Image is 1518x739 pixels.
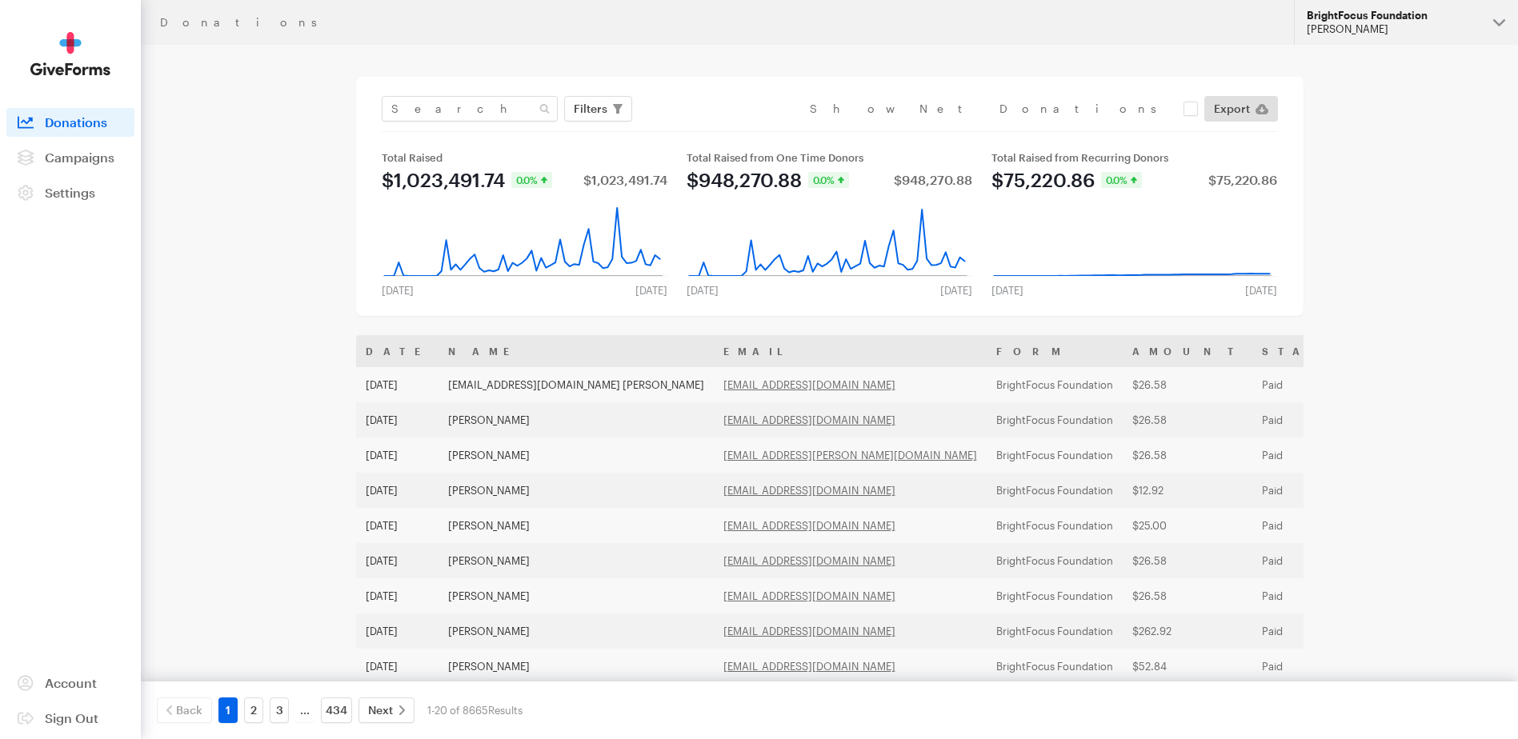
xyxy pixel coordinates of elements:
a: Next [358,697,415,723]
a: [EMAIL_ADDRESS][DOMAIN_NAME] [723,660,895,673]
td: $26.58 [1123,578,1252,613]
td: BrightFocus Foundation [987,578,1123,613]
th: Name [439,335,714,367]
div: [DATE] [931,284,982,297]
input: Search Name & Email [382,96,558,122]
td: [PERSON_NAME] [439,613,714,649]
td: [PERSON_NAME] [439,473,714,508]
img: GiveForms [30,32,110,76]
div: Total Raised from One Time Donors [687,151,972,164]
td: $26.58 [1123,367,1252,402]
a: 434 [321,697,352,723]
a: [EMAIL_ADDRESS][DOMAIN_NAME] [723,413,895,426]
a: [EMAIL_ADDRESS][DOMAIN_NAME] [723,554,895,567]
td: [DATE] [356,437,439,473]
span: Campaigns [45,150,114,165]
td: [DATE] [356,543,439,578]
div: $948,270.88 [687,170,802,190]
span: Settings [45,185,95,200]
div: 0.0% [1101,172,1142,188]
th: Date [356,335,439,367]
a: Campaigns [6,143,134,172]
button: Filters [564,96,632,122]
td: BrightFocus Foundation [987,543,1123,578]
td: $25.00 [1123,508,1252,543]
td: [PERSON_NAME] [439,543,714,578]
a: Settings [6,178,134,207]
td: BrightFocus Foundation [987,367,1123,402]
th: Status [1252,335,1370,367]
td: [DATE] [356,508,439,543]
td: BrightFocus Foundation [987,613,1123,649]
div: $1,023,491.74 [583,174,667,186]
td: $26.58 [1123,543,1252,578]
td: [DATE] [356,613,439,649]
a: [EMAIL_ADDRESS][DOMAIN_NAME] [723,625,895,637]
td: [DATE] [356,402,439,437]
a: [EMAIL_ADDRESS][PERSON_NAME][DOMAIN_NAME] [723,449,977,461]
a: Account [6,669,134,697]
td: [DATE] [356,649,439,684]
td: [PERSON_NAME] [439,508,714,543]
td: Paid [1252,508,1370,543]
th: Amount [1123,335,1252,367]
div: [DATE] [626,284,677,297]
td: Paid [1252,578,1370,613]
td: BrightFocus Foundation [987,473,1123,508]
a: Export [1204,96,1278,122]
a: 3 [270,697,289,723]
td: Paid [1252,402,1370,437]
td: Paid [1252,473,1370,508]
th: Form [987,335,1123,367]
div: [DATE] [372,284,423,297]
span: Sign Out [45,710,98,725]
td: $52.84 [1123,649,1252,684]
a: 2 [244,697,263,723]
a: Sign Out [6,704,134,733]
td: Paid [1252,613,1370,649]
td: [DATE] [356,473,439,508]
td: $26.58 [1123,402,1252,437]
span: Filters [574,99,607,118]
div: $1,023,491.74 [382,170,505,190]
div: 1-20 of 8665 [427,697,523,723]
td: [DATE] [356,367,439,402]
div: 0.0% [511,172,552,188]
a: [EMAIL_ADDRESS][DOMAIN_NAME] [723,484,895,497]
td: BrightFocus Foundation [987,437,1123,473]
td: [EMAIL_ADDRESS][DOMAIN_NAME] [PERSON_NAME] [439,367,714,402]
div: Total Raised from Recurring Donors [991,151,1277,164]
div: $948,270.88 [894,174,972,186]
td: BrightFocus Foundation [987,649,1123,684]
div: Total Raised [382,151,667,164]
a: [EMAIL_ADDRESS][DOMAIN_NAME] [723,589,895,602]
td: [PERSON_NAME] [439,402,714,437]
td: [PERSON_NAME] [439,578,714,613]
div: [DATE] [1236,284,1287,297]
div: BrightFocus Foundation [1307,9,1480,22]
div: $75,220.86 [991,170,1095,190]
a: [EMAIL_ADDRESS][DOMAIN_NAME] [723,519,895,532]
td: Paid [1252,437,1370,473]
td: Paid [1252,367,1370,402]
td: [DATE] [356,578,439,613]
td: $26.58 [1123,437,1252,473]
div: $75,220.86 [1208,174,1277,186]
span: Export [1214,99,1250,118]
td: Paid [1252,543,1370,578]
div: 0.0% [808,172,849,188]
td: $12.92 [1123,473,1252,508]
a: Donations [6,108,134,137]
td: [PERSON_NAME] [439,437,714,473]
div: [DATE] [677,284,728,297]
th: Email [714,335,987,367]
div: [PERSON_NAME] [1307,22,1480,36]
td: Paid [1252,649,1370,684]
span: Results [488,704,523,717]
td: [PERSON_NAME] [439,649,714,684]
span: Donations [45,114,107,130]
td: $262.92 [1123,613,1252,649]
td: BrightFocus Foundation [987,402,1123,437]
td: BrightFocus Foundation [987,508,1123,543]
span: Account [45,675,97,690]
